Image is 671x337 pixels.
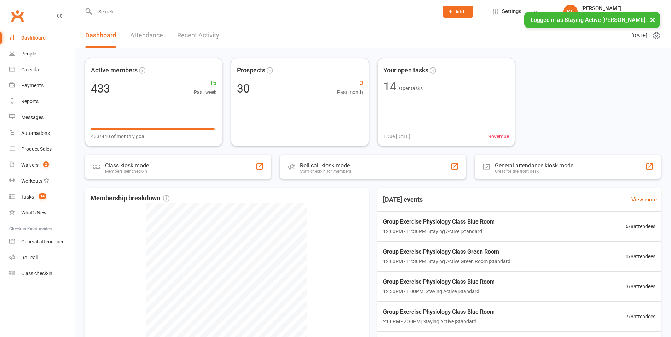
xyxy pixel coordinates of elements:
[337,88,363,96] span: Past month
[581,5,651,12] div: [PERSON_NAME]
[631,195,657,204] a: View more
[21,239,64,244] div: General attendance
[9,205,75,221] a: What's New
[9,234,75,250] a: General attendance kiosk mode
[8,7,26,25] a: Clubworx
[383,307,495,317] span: Group Exercise Physiology Class Blue Room
[383,227,495,235] span: 12:00PM - 12:30PM | Staying Active | Standard
[495,169,573,174] div: Great for the front desk
[21,99,39,104] div: Reports
[531,17,647,23] span: Logged in as Staying Active [PERSON_NAME].
[9,78,75,94] a: Payments
[383,81,396,92] div: 14
[383,318,495,325] span: 2:00PM - 2:30PM | Staying Active | Standard
[300,169,351,174] div: Staff check-in for members
[563,5,578,19] div: KL
[9,46,75,62] a: People
[377,193,428,206] h3: [DATE] events
[9,94,75,110] a: Reports
[9,141,75,157] a: Product Sales
[9,266,75,282] a: Class kiosk mode
[21,162,39,168] div: Waivers
[91,132,145,140] span: 433/440 of monthly goal
[9,173,75,189] a: Workouts
[21,178,42,184] div: Workouts
[626,283,655,290] span: 3 / 8 attendees
[383,258,510,265] span: 12:00PM - 12:30PM | Staying Active Green Room | Standard
[194,78,216,88] span: +5
[399,85,423,91] span: Open tasks
[9,110,75,125] a: Messages
[21,67,41,72] div: Calendar
[237,83,250,94] div: 30
[21,194,34,200] div: Tasks
[383,277,495,286] span: Group Exercise Physiology Class Blue Room
[21,210,47,215] div: What's New
[105,169,149,174] div: Members self check-in
[21,83,44,88] div: Payments
[21,271,52,276] div: Class check-in
[383,247,510,256] span: Group Exercise Physiology Class Green Room
[626,253,655,260] span: 0 / 8 attendees
[626,313,655,320] span: 7 / 8 attendees
[43,161,49,167] span: 2
[495,162,573,169] div: General attendance kiosk mode
[21,51,36,57] div: People
[383,132,410,140] span: 1 Due [DATE]
[9,157,75,173] a: Waivers 2
[93,7,434,17] input: Search...
[85,23,116,48] a: Dashboard
[337,78,363,88] span: 0
[9,250,75,266] a: Roll call
[130,23,163,48] a: Attendance
[21,255,38,260] div: Roll call
[383,65,428,76] span: Your open tasks
[91,83,110,94] div: 433
[91,65,138,76] span: Active members
[91,193,169,203] span: Membership breakdown
[9,125,75,141] a: Automations
[9,30,75,46] a: Dashboard
[21,114,44,120] div: Messages
[39,193,46,199] span: 14
[105,162,149,169] div: Class kiosk mode
[581,12,651,18] div: Staying Active [PERSON_NAME]
[300,162,351,169] div: Roll call kiosk mode
[194,88,216,96] span: Past week
[237,65,265,76] span: Prospects
[455,9,464,14] span: Add
[9,62,75,78] a: Calendar
[631,31,647,40] span: [DATE]
[502,4,521,19] span: Settings
[626,223,655,230] span: 6 / 8 attendees
[21,130,50,136] div: Automations
[646,12,659,27] button: ×
[443,6,473,18] button: Add
[488,132,509,140] span: 9 overdue
[21,35,46,41] div: Dashboard
[21,146,52,152] div: Product Sales
[383,217,495,226] span: Group Exercise Physiology Class Blue Room
[383,288,495,295] span: 12:30PM - 1:00PM | Staying Active | Standard
[177,23,219,48] a: Recent Activity
[9,189,75,205] a: Tasks 14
